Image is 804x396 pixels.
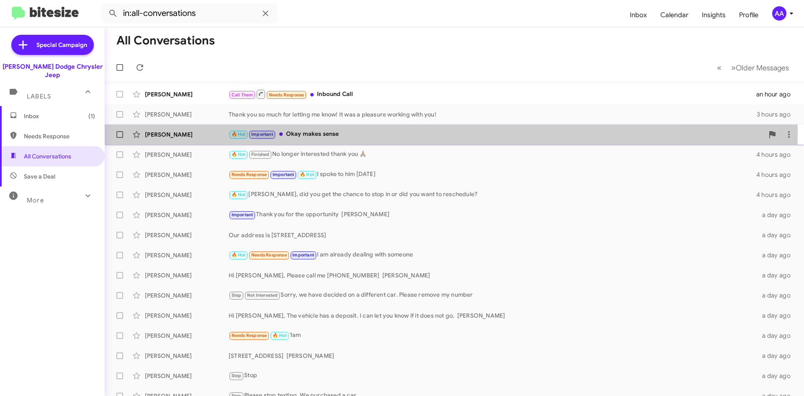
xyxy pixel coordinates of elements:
span: Important [251,132,273,137]
div: [PERSON_NAME] [145,90,229,98]
span: (1) [88,112,95,120]
div: a day ago [757,271,797,280]
div: a day ago [757,311,797,320]
span: Important [292,252,314,258]
span: Stop [232,373,242,378]
span: Needs Response [269,92,304,98]
span: More [27,197,44,204]
div: 4 hours ago [756,150,797,159]
div: a day ago [757,352,797,360]
a: Inbox [623,3,654,27]
div: 4 hours ago [756,191,797,199]
span: « [717,62,722,73]
div: 3 hours ago [757,110,797,119]
span: Not Interested [247,292,278,298]
span: Special Campaign [36,41,87,49]
button: Previous [712,59,727,76]
div: Inbound Call [229,89,756,99]
span: 🔥 Hot [273,333,287,338]
div: Okay makes sense [229,129,764,139]
div: [PERSON_NAME] [145,372,229,380]
div: Thank you for the opportunity [PERSON_NAME] [229,210,757,220]
div: a day ago [757,372,797,380]
div: I spoke to him [DATE] [229,170,756,179]
div: a day ago [757,291,797,300]
span: Needs Response [232,333,267,338]
a: Insights [695,3,732,27]
div: [PERSON_NAME] [145,191,229,199]
div: [PERSON_NAME] [145,171,229,179]
div: I am already dealing with someone [229,250,757,260]
span: Needs Response [232,172,267,177]
div: [STREET_ADDRESS] [PERSON_NAME] [229,352,757,360]
div: [PERSON_NAME] [145,110,229,119]
span: 🔥 Hot [232,192,246,197]
div: [PERSON_NAME] [145,231,229,239]
div: a day ago [757,251,797,259]
div: [PERSON_NAME] [145,331,229,340]
span: Labels [27,93,51,100]
div: an hour ago [756,90,797,98]
div: [PERSON_NAME] [145,150,229,159]
span: Needs Response [251,252,287,258]
button: AA [765,6,795,21]
span: Needs Response [24,132,95,140]
span: Stop [232,292,242,298]
div: Our address is [STREET_ADDRESS] [229,231,757,239]
div: 1am [229,331,757,340]
span: » [731,62,736,73]
input: Search [101,3,277,23]
span: 🔥 Hot [232,132,246,137]
div: [PERSON_NAME] [145,271,229,280]
div: [PERSON_NAME] [145,130,229,139]
a: Special Campaign [11,35,94,55]
span: Call Them [232,92,253,98]
button: Next [726,59,794,76]
div: a day ago [757,331,797,340]
div: No longer interested thank you 🙏🏾 [229,150,756,159]
span: 🔥 Hot [300,172,314,177]
div: AA [772,6,786,21]
div: Thank you so much for letting me know! It was a pleasure working with you! [229,110,757,119]
nav: Page navigation example [712,59,794,76]
a: Profile [732,3,765,27]
div: [PERSON_NAME] [145,291,229,300]
div: [PERSON_NAME] [145,251,229,259]
span: 🔥 Hot [232,252,246,258]
span: Important [273,172,294,177]
div: [PERSON_NAME] [145,211,229,219]
h1: All Conversations [116,34,215,47]
div: [PERSON_NAME] [145,352,229,360]
div: a day ago [757,211,797,219]
span: Older Messages [736,63,789,72]
span: Important [232,212,253,217]
span: 🔥 Hot [232,152,246,157]
div: Sorry, we have decided on a different car. Please remove my number [229,290,757,300]
span: All Conversations [24,152,71,160]
div: Hi [PERSON_NAME], Please call me [PHONE_NUMBER] [PERSON_NAME] [229,271,757,280]
div: 4 hours ago [756,171,797,179]
span: Save a Deal [24,172,55,181]
span: Inbox [24,112,95,120]
div: Hi [PERSON_NAME], The vehicle has a deposit. I can let you know if it does not go. [PERSON_NAME] [229,311,757,320]
div: [PERSON_NAME], did you get the chance to stop in or did you want to reschedule? [229,190,756,199]
a: Calendar [654,3,695,27]
div: Stop [229,371,757,380]
span: Finished [251,152,270,157]
div: [PERSON_NAME] [145,311,229,320]
div: a day ago [757,231,797,239]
